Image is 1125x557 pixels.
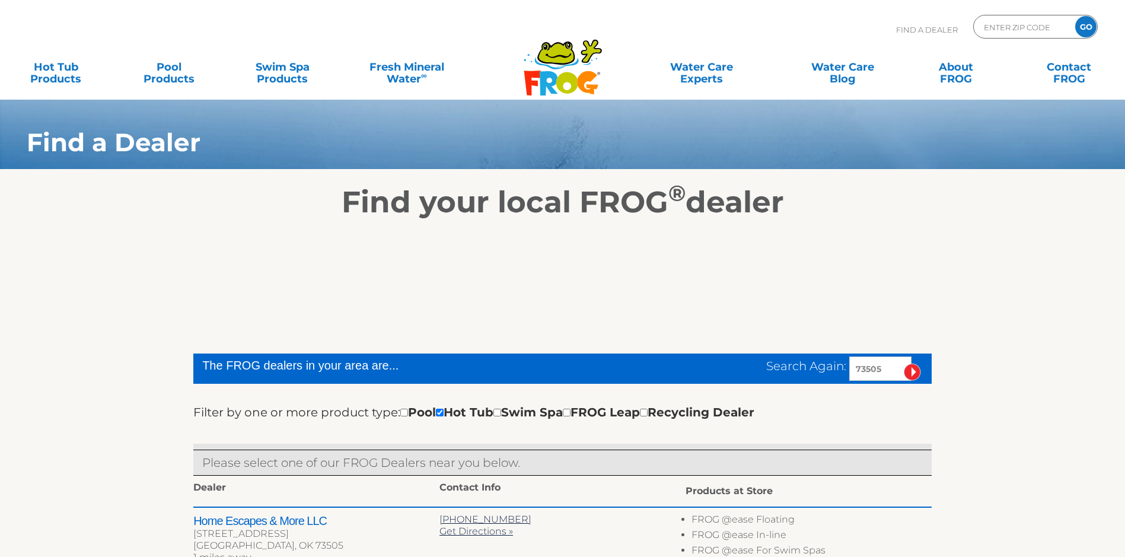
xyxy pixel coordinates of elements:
[125,55,213,79] a: PoolProducts
[193,514,439,528] h2: Home Escapes & More LLC
[439,482,686,497] div: Contact Info
[193,403,400,422] label: Filter by one or more product type:
[439,526,513,537] a: Get Directions »
[202,453,923,472] p: Please select one of our FROG Dealers near you below.
[439,514,531,525] a: [PHONE_NUMBER]
[400,403,754,422] div: Pool Hot Tub Swim Spa FROG Leap Recycling Dealer
[798,55,887,79] a: Water CareBlog
[202,357,567,374] div: The FROG dealers in your area are...
[1075,16,1097,37] input: GO
[352,55,462,79] a: Fresh MineralWater∞
[193,528,439,540] div: [STREET_ADDRESS]
[421,71,427,80] sup: ∞
[691,514,932,529] li: FROG @ease Floating
[193,540,439,552] div: [GEOGRAPHIC_DATA], OK 73505
[9,184,1116,220] h2: Find your local FROG dealer
[193,482,439,497] div: Dealer
[686,482,932,501] div: Products at Store
[12,55,100,79] a: Hot TubProducts
[238,55,327,79] a: Swim SpaProducts
[630,55,773,79] a: Water CareExperts
[766,359,846,373] span: Search Again:
[27,128,1005,157] h1: Find a Dealer
[904,364,921,381] input: Submit
[691,529,932,545] li: FROG @ease In-line
[517,24,608,96] img: Frog Products Logo
[1025,55,1113,79] a: ContactFROG
[668,180,686,206] sup: ®
[912,55,1000,79] a: AboutFROG
[896,15,958,44] p: Find A Dealer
